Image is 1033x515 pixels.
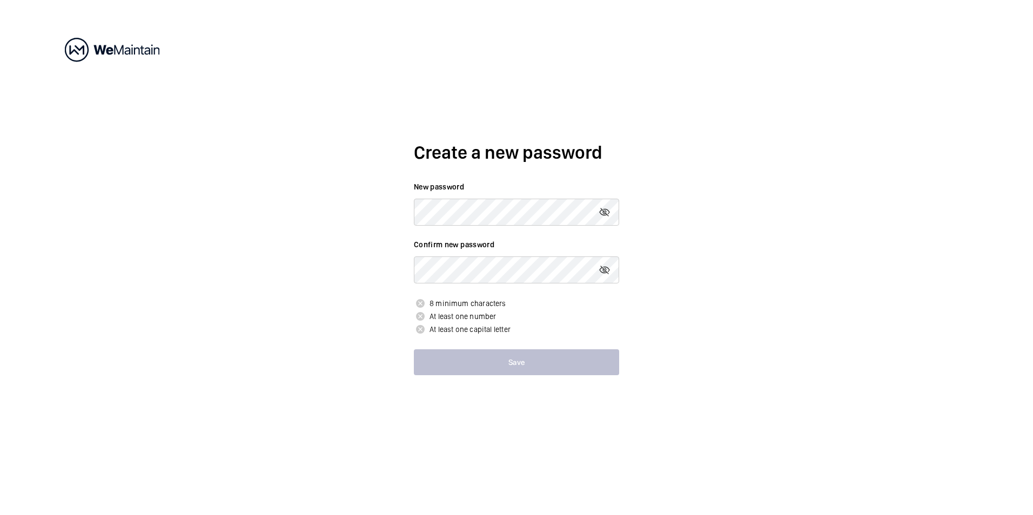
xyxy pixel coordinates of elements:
[414,349,619,375] button: Save
[414,310,619,323] p: At least one number
[414,323,619,336] p: At least one capital letter
[414,181,619,192] label: New password
[414,140,619,165] h2: Create a new password
[414,239,619,250] label: Confirm new password
[414,297,619,310] p: 8 minimum characters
